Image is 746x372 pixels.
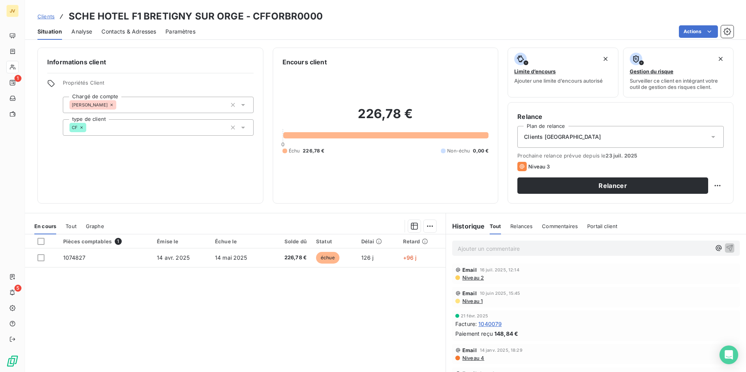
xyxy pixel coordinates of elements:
div: Échue le [215,238,263,244]
span: 1 [14,75,21,82]
span: Non-échu [447,147,470,154]
span: Situation [37,28,62,35]
button: Relancer [517,177,708,194]
span: 226,78 € [303,147,324,154]
span: Niveau 3 [528,163,550,170]
div: Retard [403,238,441,244]
span: 23 juil. 2025 [606,152,637,159]
span: 0,00 € [473,147,488,154]
span: +96 j [403,254,417,261]
img: Logo LeanPay [6,355,19,367]
span: Clients [GEOGRAPHIC_DATA] [524,133,601,141]
span: Niveau 2 [462,275,484,281]
span: 1 [115,238,122,245]
h6: Relance [517,112,724,121]
span: Tout [66,223,76,229]
span: Ajouter une limite d’encours autorisé [514,78,603,84]
span: 21 févr. 2025 [461,314,488,318]
span: Commentaires [542,223,578,229]
span: 14 avr. 2025 [157,254,190,261]
span: Relances [510,223,533,229]
span: Paramètres [165,28,195,35]
span: Tout [490,223,501,229]
div: Statut [316,238,352,244]
a: Clients [37,12,55,20]
input: Ajouter une valeur [86,124,92,131]
span: 10 juin 2025, 15:45 [480,291,520,296]
div: Émise le [157,238,206,244]
span: 226,78 € [272,254,307,262]
span: Niveau 4 [462,355,484,361]
div: JV [6,5,19,17]
span: Email [462,267,477,273]
span: Paiement reçu [455,329,493,338]
span: Analyse [71,28,92,35]
span: [PERSON_NAME] [72,103,108,107]
span: Clients [37,13,55,19]
span: 16 juil. 2025, 12:14 [480,267,519,272]
div: Solde dû [272,238,307,244]
span: Prochaine relance prévue depuis le [517,152,724,159]
button: Gestion du risqueSurveiller ce client en intégrant votre outil de gestion des risques client. [623,48,734,97]
div: Délai [361,238,394,244]
button: Limite d’encoursAjouter une limite d’encours autorisé [508,48,618,97]
h2: 226,78 € [282,106,489,129]
span: 14 mai 2025 [215,254,247,261]
span: 126 j [361,254,374,261]
a: 1 [6,76,18,89]
button: Actions [679,25,718,38]
h6: Encours client [282,57,327,67]
span: échue [316,252,339,264]
span: Portail client [587,223,617,229]
span: 14 janv. 2025, 18:29 [480,348,522,353]
div: Pièces comptables [63,238,148,245]
div: Open Intercom Messenger [719,345,738,364]
span: En cours [34,223,56,229]
span: 1040079 [478,320,502,328]
span: Contacts & Adresses [101,28,156,35]
span: 1074827 [63,254,86,261]
h3: SCHE HOTEL F1 BRETIGNY SUR ORGE - CFFORBR0000 [69,9,323,23]
span: Niveau 1 [462,298,483,304]
span: Email [462,290,477,296]
span: Limite d’encours [514,68,556,74]
h6: Informations client [47,57,254,67]
span: Propriétés Client [63,80,254,90]
span: Échu [289,147,300,154]
span: 148,84 € [494,329,518,338]
h6: Historique [446,221,485,231]
span: 5 [14,285,21,292]
span: 0 [281,141,284,147]
input: Ajouter une valeur [116,101,123,108]
span: Surveiller ce client en intégrant votre outil de gestion des risques client. [630,78,727,90]
span: Facture : [455,320,477,328]
span: Graphe [86,223,104,229]
span: Gestion du risque [630,68,673,74]
span: Email [462,347,477,353]
span: CF [72,125,78,130]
